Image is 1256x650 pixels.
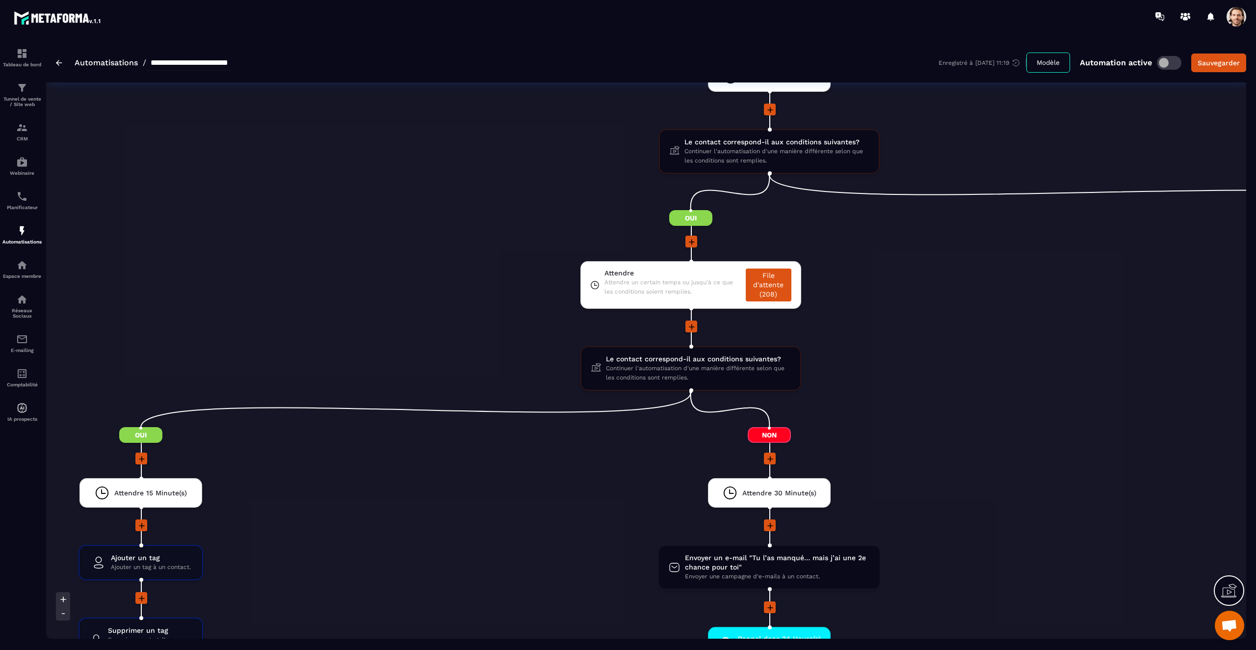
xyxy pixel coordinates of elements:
[604,269,741,278] span: Attendre
[2,273,42,279] p: Espace membre
[2,149,42,183] a: automationsautomationsWebinaire
[16,402,28,414] img: automations
[685,572,870,581] span: Envoyer une campagne d'e-mails à un contact.
[684,137,869,147] span: Le contact correspond-il aux conditions suivantes?
[606,354,790,364] span: Le contact correspond-il aux conditions suivantes?
[2,75,42,114] a: formationformationTunnel de vente / Site web
[16,122,28,134] img: formation
[2,416,42,422] p: IA prospects
[604,278,741,297] span: Attendre un certain temps ou jusqu'à ce que les conditions soient remplies.
[16,156,28,168] img: automations
[111,553,191,563] span: Ajouter un tag
[738,634,821,644] span: Rappel dans 24 Heure(s)
[939,58,1026,67] div: Enregistré à
[1026,53,1070,73] button: Modèle
[2,136,42,141] p: CRM
[16,225,28,237] img: automations
[2,217,42,252] a: automationsautomationsAutomatisations
[2,239,42,244] p: Automatisations
[2,183,42,217] a: schedulerschedulerPlanificateur
[746,269,791,301] a: File d'attente (208)
[111,563,191,572] span: Ajouter un tag à un contact.
[114,488,187,498] span: Attendre 15 Minute(s)
[2,40,42,75] a: formationformationTableau de bord
[2,308,42,319] p: Réseaux Sociaux
[16,333,28,345] img: email
[2,114,42,149] a: formationformationCRM
[2,170,42,176] p: Webinaire
[2,326,42,360] a: emailemailE-mailing
[2,252,42,286] a: automationsautomationsEspace membre
[1191,54,1246,72] button: Sauvegarder
[2,382,42,387] p: Comptabilité
[669,210,712,226] span: Oui
[16,190,28,202] img: scheduler
[16,82,28,94] img: formation
[75,58,138,67] a: Automatisations
[56,60,62,66] img: arrow
[14,9,102,27] img: logo
[685,553,870,572] span: Envoyer un e-mail "Tu l’as manqué… mais j’ai une 2e chance pour toi"
[119,427,162,443] span: Oui
[742,488,816,498] span: Attendre 30 Minute(s)
[16,368,28,379] img: accountant
[16,294,28,305] img: social-network
[684,147,869,165] span: Continuer l'automatisation d'une manière différente selon que les conditions sont remplies.
[2,62,42,67] p: Tableau de bord
[1215,611,1244,640] a: Open chat
[2,96,42,107] p: Tunnel de vente / Site web
[2,286,42,326] a: social-networksocial-networkRéseaux Sociaux
[2,205,42,210] p: Planificateur
[1080,58,1152,67] p: Automation active
[16,259,28,271] img: automations
[748,427,791,443] span: Non
[606,364,790,382] span: Continuer l'automatisation d'une manière différente selon que les conditions sont remplies.
[2,360,42,395] a: accountantaccountantComptabilité
[1198,58,1240,68] div: Sauvegarder
[143,58,146,67] span: /
[16,48,28,59] img: formation
[975,59,1009,66] p: [DATE] 11:19
[108,626,192,635] span: Supprimer un tag
[2,348,42,353] p: E-mailing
